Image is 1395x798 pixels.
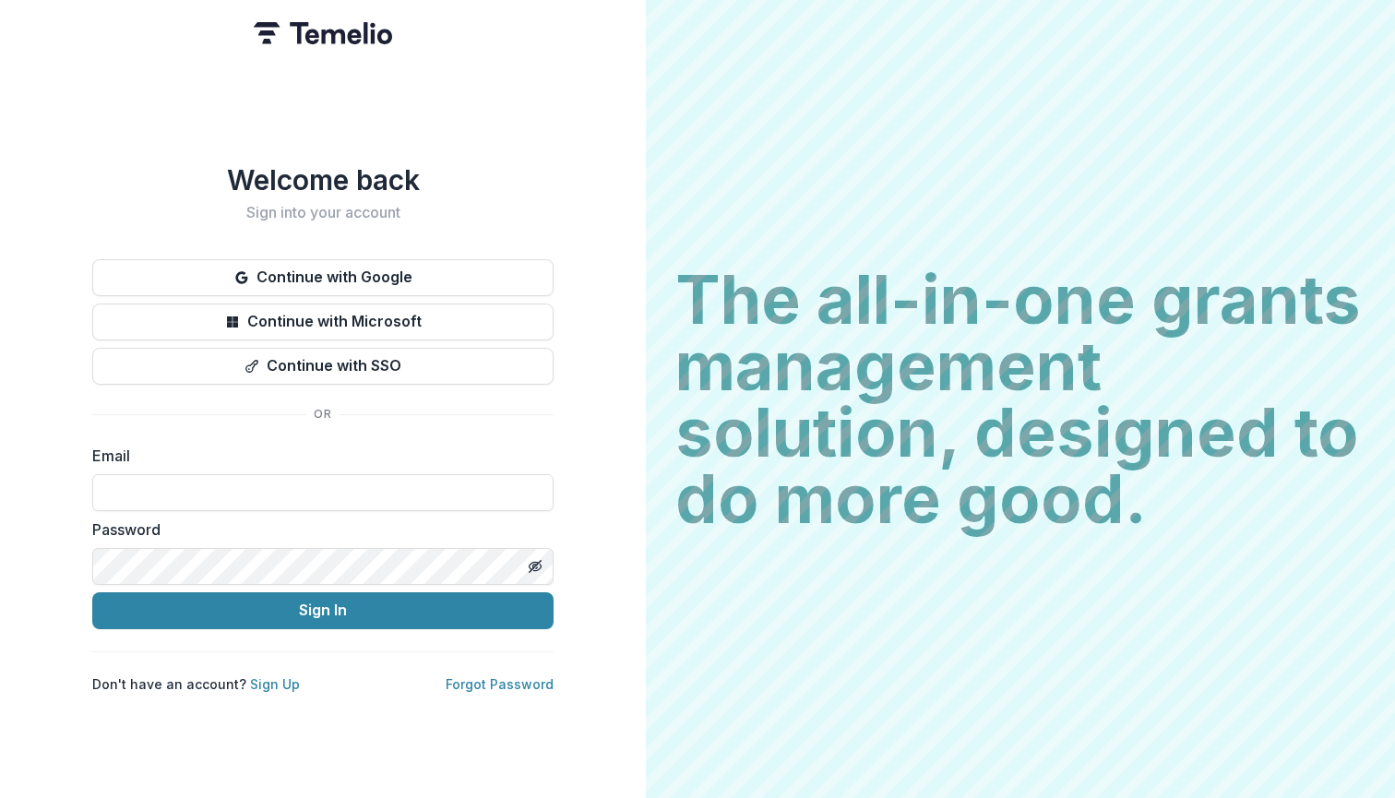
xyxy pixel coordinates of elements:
img: Temelio [254,22,392,44]
h2: Sign into your account [92,204,554,221]
p: Don't have an account? [92,674,300,694]
button: Continue with SSO [92,348,554,385]
button: Continue with Microsoft [92,304,554,340]
h1: Welcome back [92,163,554,197]
a: Sign Up [250,676,300,692]
button: Sign In [92,592,554,629]
label: Email [92,445,542,467]
button: Toggle password visibility [520,552,550,581]
a: Forgot Password [446,676,554,692]
label: Password [92,518,542,541]
button: Continue with Google [92,259,554,296]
